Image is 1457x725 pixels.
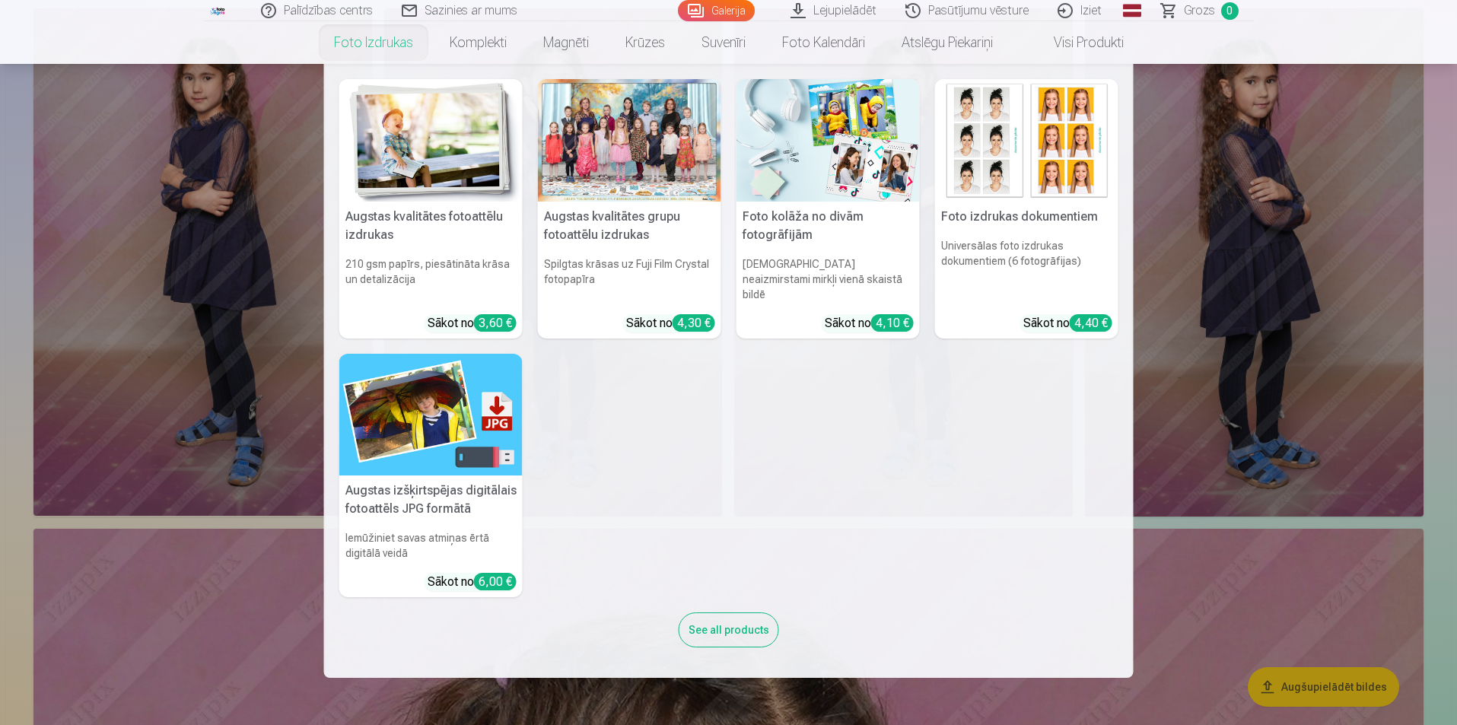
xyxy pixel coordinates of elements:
[1221,2,1239,20] span: 0
[683,21,764,64] a: Suvenīri
[764,21,883,64] a: Foto kalendāri
[431,21,525,64] a: Komplekti
[538,79,721,339] a: Augstas kvalitātes grupu fotoattēlu izdrukasSpilgtas krāsas uz Fuji Film Crystal fotopapīraSākot ...
[1070,314,1112,332] div: 4,40 €
[474,573,517,590] div: 6,00 €
[474,314,517,332] div: 3,60 €
[825,314,914,332] div: Sākot no
[339,250,523,308] h6: 210 gsm papīrs, piesātināta krāsa un detalizācija
[935,232,1118,308] h6: Universālas foto izdrukas dokumentiem (6 fotogrāfijas)
[679,621,779,637] a: See all products
[883,21,1011,64] a: Atslēgu piekariņi
[736,202,920,250] h5: Foto kolāža no divām fotogrāfijām
[339,79,523,202] img: Augstas kvalitātes fotoattēlu izdrukas
[538,250,721,308] h6: Spilgtas krāsas uz Fuji Film Crystal fotopapīra
[736,79,920,339] a: Foto kolāža no divām fotogrāfijāmFoto kolāža no divām fotogrāfijām[DEMOGRAPHIC_DATA] neaizmirstam...
[428,573,517,591] div: Sākot no
[679,612,779,647] div: See all products
[607,21,683,64] a: Krūzes
[428,314,517,332] div: Sākot no
[935,79,1118,339] a: Foto izdrukas dokumentiemFoto izdrukas dokumentiemUniversālas foto izdrukas dokumentiem (6 fotogr...
[626,314,715,332] div: Sākot no
[1011,21,1142,64] a: Visi produkti
[339,354,523,598] a: Augstas izšķirtspējas digitālais fotoattēls JPG formātāAugstas izšķirtspējas digitālais fotoattēl...
[1184,2,1215,20] span: Grozs
[673,314,715,332] div: 4,30 €
[525,21,607,64] a: Magnēti
[1023,314,1112,332] div: Sākot no
[210,6,227,15] img: /fa1
[871,314,914,332] div: 4,10 €
[736,79,920,202] img: Foto kolāža no divām fotogrāfijām
[538,202,721,250] h5: Augstas kvalitātes grupu fotoattēlu izdrukas
[339,475,523,524] h5: Augstas izšķirtspējas digitālais fotoattēls JPG formātā
[339,524,523,567] h6: Iemūžiniet savas atmiņas ērtā digitālā veidā
[339,354,523,476] img: Augstas izšķirtspējas digitālais fotoattēls JPG formātā
[316,21,431,64] a: Foto izdrukas
[339,79,523,339] a: Augstas kvalitātes fotoattēlu izdrukasAugstas kvalitātes fotoattēlu izdrukas210 gsm papīrs, piesā...
[736,250,920,308] h6: [DEMOGRAPHIC_DATA] neaizmirstami mirkļi vienā skaistā bildē
[935,202,1118,232] h5: Foto izdrukas dokumentiem
[339,202,523,250] h5: Augstas kvalitātes fotoattēlu izdrukas
[935,79,1118,202] img: Foto izdrukas dokumentiem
